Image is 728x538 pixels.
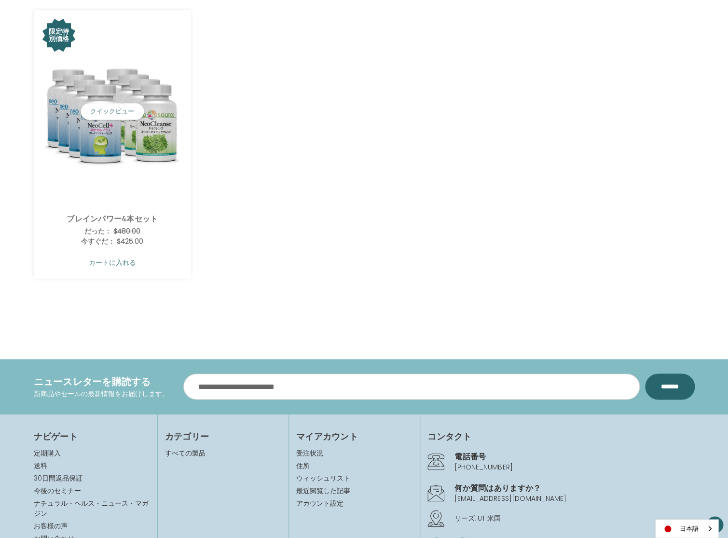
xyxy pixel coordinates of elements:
[296,448,412,458] a: 受注状況
[81,103,144,120] button: クイックビュー
[34,430,150,443] h4: ナビゲート
[296,473,412,483] a: ウィッシュリスト
[34,374,169,389] h4: ニュースレターを購読する
[47,28,71,42] div: 限定特別価格
[41,17,184,206] a: Brain Power 4 Save Set,Was:$480.00, Now:$425.00
[34,473,82,483] a: 30日間返品保証
[296,486,412,496] a: 最近閲覧した記事
[46,213,179,224] a: ブレインパワー4本セット
[41,253,184,272] a: カートに入れる
[454,482,694,494] h4: 何か質問はありますか？
[296,461,412,471] a: 住所
[296,498,412,509] a: アカウント設定
[454,462,512,472] a: [PHONE_NUMBER]
[117,236,143,246] span: $425.00
[655,519,718,538] aside: Language selected: 日本語
[84,226,111,236] span: だった：
[34,486,81,496] a: 今後のセミナー
[427,430,694,443] h4: コンタクト
[34,498,149,518] a: ナチュラル・ヘルス・ニュース・マガジン
[34,389,169,399] p: 新商品やセールの最新情報をお届けします。
[81,236,115,246] span: 今すぐだ：
[296,430,412,443] h4: マイアカウント
[454,513,694,524] p: リーズ, UT 米国
[41,40,184,183] img: ブレインパワー4本セット
[656,520,718,538] a: 日本語
[454,451,694,462] h4: 電話番号
[165,448,206,458] a: すべての製品
[34,521,68,531] a: お客様の声
[655,519,718,538] div: Language
[113,226,140,236] span: $480.00
[34,448,61,458] a: 定期購入
[34,461,47,470] a: 送料
[454,494,566,503] a: [EMAIL_ADDRESS][DOMAIN_NAME]
[165,430,281,443] h4: カテゴリー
